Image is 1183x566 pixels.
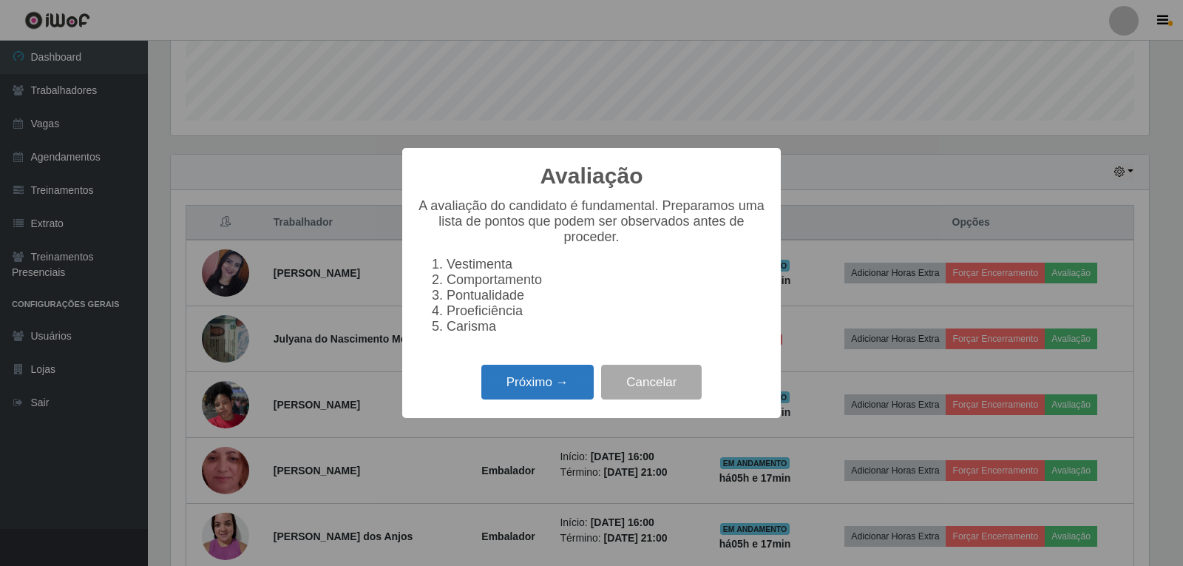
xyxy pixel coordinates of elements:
h2: Avaliação [540,163,643,189]
li: Proeficiência [447,303,766,319]
p: A avaliação do candidato é fundamental. Preparamos uma lista de pontos que podem ser observados a... [417,198,766,245]
li: Vestimenta [447,257,766,272]
li: Carisma [447,319,766,334]
li: Pontualidade [447,288,766,303]
li: Comportamento [447,272,766,288]
button: Cancelar [601,365,702,400]
button: Próximo → [481,365,594,400]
